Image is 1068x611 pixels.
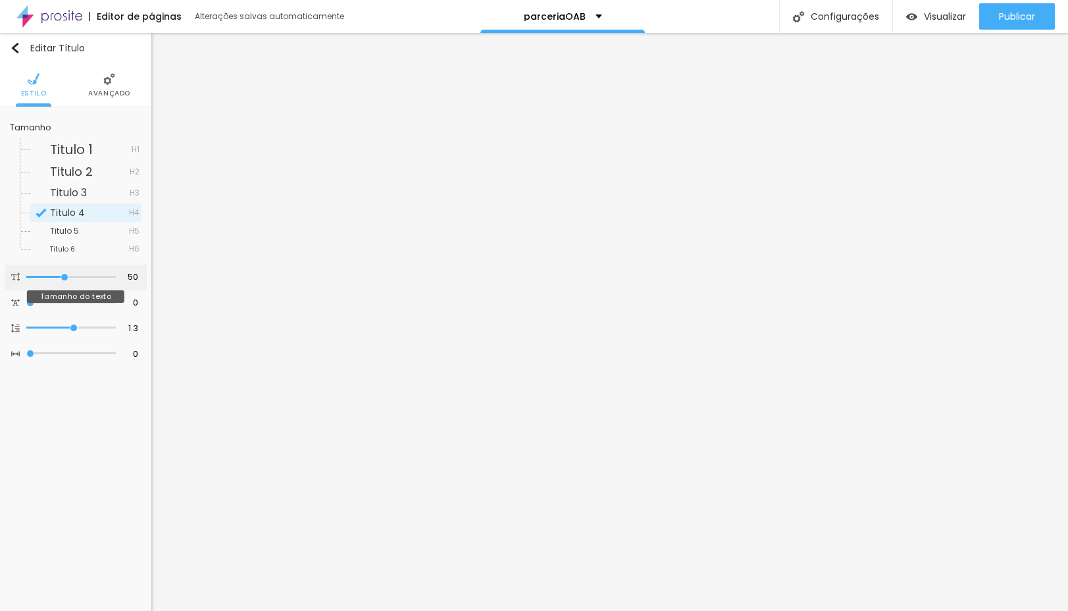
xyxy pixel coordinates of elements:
img: view-1.svg [906,11,917,22]
img: Icone [11,273,20,281]
span: Estilo [21,90,47,97]
img: Icone [11,298,20,307]
img: Icone [10,43,20,53]
div: Alterações salvas automaticamente [195,13,346,20]
div: Editor de páginas [89,12,182,21]
span: H5 [129,227,140,235]
img: Icone [103,73,115,85]
img: Icone [11,324,20,332]
span: Titulo 6 [50,244,75,254]
p: parceriaOAB [524,12,586,21]
div: Editar Título [10,43,85,53]
img: Icone [28,73,39,85]
span: Titulo 1 [50,140,93,159]
span: H6 [129,245,140,253]
button: Publicar [979,3,1055,30]
span: Visualizar [924,11,966,22]
span: Avançado [88,90,130,97]
img: Icone [36,207,47,219]
img: Icone [11,350,20,358]
span: Titulo 2 [50,163,93,180]
span: H1 [132,146,140,153]
span: H3 [130,189,140,197]
span: Titulo 5 [50,225,79,236]
span: Titulo 3 [50,185,87,200]
span: H4 [129,209,140,217]
iframe: Editor [151,33,1068,611]
span: H2 [130,168,140,176]
span: Titulo 4 [50,206,85,219]
img: Icone [793,11,804,22]
button: Visualizar [893,3,979,30]
div: Tamanho [10,124,141,132]
span: Publicar [999,11,1035,22]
